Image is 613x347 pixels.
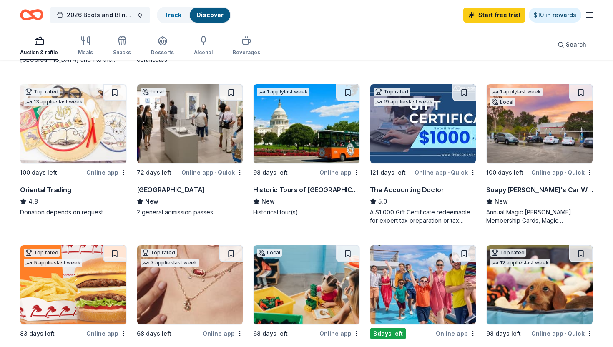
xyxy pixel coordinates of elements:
a: Image for The Accounting DoctorTop rated19 applieslast week121 days leftOnline app•QuickThe Accou... [370,84,477,225]
div: Online app [436,328,476,339]
div: Top rated [24,88,60,96]
div: Snacks [113,49,131,56]
span: • [448,169,450,176]
span: New [145,196,158,206]
div: Top rated [141,249,177,257]
div: 68 days left [137,329,171,339]
span: 4.8 [28,196,38,206]
img: Image for Carnival Cruise Lines [370,245,476,324]
div: 12 applies last week [490,259,550,267]
div: 13 applies last week [24,98,84,106]
div: Alcohol [194,49,213,56]
button: Snacks [113,33,131,60]
img: Image for San Diego Museum of Art [137,84,243,163]
div: Oriental Trading [20,185,71,195]
a: Image for Oriental TradingTop rated13 applieslast week100 days leftOnline appOriental Trading4.8D... [20,84,127,216]
div: 1 apply last week [257,88,309,96]
div: Historical tour(s) [253,208,360,216]
div: 7 applies last week [141,259,199,267]
a: Track [164,11,181,18]
img: Image for San Diego Children's Discovery Museum [254,245,359,324]
div: Soapy [PERSON_NAME]'s Car Wash [486,185,593,195]
a: Start free trial [463,8,525,23]
div: [GEOGRAPHIC_DATA] [137,185,205,195]
div: Online app [319,167,360,178]
div: Annual Magic [PERSON_NAME] Membership Cards, Magic [PERSON_NAME] Wash Cards [486,208,593,225]
div: Historic Tours of [GEOGRAPHIC_DATA] [253,185,360,195]
div: Top rated [24,249,60,257]
span: 2026 Boots and Bling Silent Auction Parents Night [67,10,133,20]
span: 5.0 [378,196,387,206]
div: Online app Quick [531,328,593,339]
div: Donation depends on request [20,208,127,216]
div: Local [257,249,282,257]
div: 100 days left [486,168,523,178]
img: Image for The Accounting Doctor [370,84,476,163]
span: • [215,169,216,176]
div: 1 apply last week [490,88,543,96]
span: • [565,330,566,337]
div: 2 general admission passes [137,208,244,216]
div: Online app [319,328,360,339]
div: Online app Quick [415,167,476,178]
a: Home [20,5,43,25]
button: Alcohol [194,33,213,60]
a: Image for Soapy Joe's Car Wash1 applylast weekLocal100 days leftOnline app•QuickSoapy [PERSON_NAM... [486,84,593,225]
div: 98 days left [253,168,288,178]
div: Local [490,98,515,106]
button: TrackDiscover [157,7,231,23]
img: Image for Kendra Scott [137,245,243,324]
div: 19 applies last week [374,98,434,106]
div: Desserts [151,49,174,56]
div: 8 days left [370,328,406,339]
div: Beverages [233,49,260,56]
a: $10 in rewards [529,8,581,23]
div: Online app [203,328,243,339]
div: 121 days left [370,168,406,178]
img: Image for Historic Tours of America [254,84,359,163]
button: Beverages [233,33,260,60]
button: Desserts [151,33,174,60]
div: 100 days left [20,168,57,178]
div: The Accounting Doctor [370,185,444,195]
button: 2026 Boots and Bling Silent Auction Parents Night [50,7,150,23]
div: 5 applies last week [24,259,82,267]
span: New [495,196,508,206]
a: Image for Historic Tours of America1 applylast week98 days leftOnline appHistoric Tours of [GEOGR... [253,84,360,216]
a: Image for San Diego Museum of ArtLocal72 days leftOnline app•Quick[GEOGRAPHIC_DATA]New2 general a... [137,84,244,216]
a: Discover [196,11,224,18]
div: Auction & raffle [20,49,58,56]
span: • [565,169,566,176]
img: Image for BarkBox [487,245,593,324]
img: Image for In-N-Out [20,245,126,324]
img: Image for Oriental Trading [20,84,126,163]
div: Online app [86,328,127,339]
div: 72 days left [137,168,171,178]
div: 83 days left [20,329,55,339]
div: Local [141,88,166,96]
div: Meals [78,49,93,56]
div: 68 days left [253,329,288,339]
div: 98 days left [486,329,521,339]
div: Online app Quick [181,167,243,178]
div: Top rated [490,249,526,257]
div: A $1,000 Gift Certificate redeemable for expert tax preparation or tax resolution services—recipi... [370,208,477,225]
div: Online app Quick [531,167,593,178]
img: Image for Soapy Joe's Car Wash [487,84,593,163]
button: Auction & raffle [20,33,58,60]
button: Search [551,36,593,53]
div: Online app [86,167,127,178]
button: Meals [78,33,93,60]
span: Search [566,40,586,50]
div: Top rated [374,88,410,96]
span: New [261,196,275,206]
